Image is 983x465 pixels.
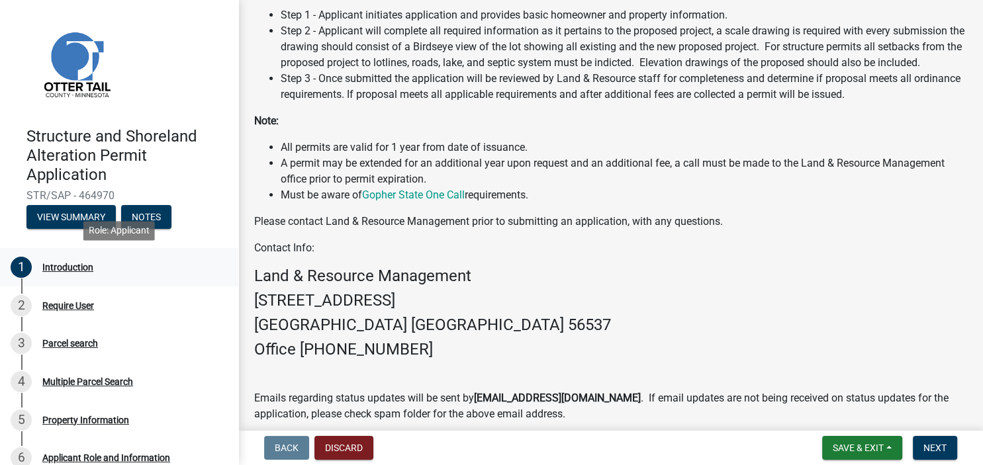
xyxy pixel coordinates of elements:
li: All permits are valid for 1 year from date of issuance. [281,140,967,155]
h4: Office [PHONE_NUMBER] [254,340,967,359]
h4: Land & Resource Management [254,267,967,286]
img: Otter Tail County, Minnesota [26,14,126,113]
span: Back [275,443,299,453]
strong: [EMAIL_ADDRESS][DOMAIN_NAME] [474,392,641,404]
h4: [GEOGRAPHIC_DATA] [GEOGRAPHIC_DATA] 56537 [254,316,967,335]
div: Introduction [42,263,93,272]
div: 5 [11,409,32,431]
button: View Summary [26,205,116,229]
button: Discard [314,436,373,460]
li: A permit may be extended for an additional year upon request and an additional fee, a call must b... [281,155,967,187]
p: Emails regarding status updates will be sent by . If email updates are not being received on stat... [254,390,967,422]
button: Notes [121,205,171,229]
p: Contact Info: [254,240,967,256]
p: Please contact Land & Resource Management prior to submitting an application, with any questions. [254,214,967,230]
button: Back [264,436,309,460]
div: 1 [11,257,32,278]
div: Role: Applicant [83,221,155,240]
li: Must be aware of requirements. [281,187,967,203]
div: 3 [11,333,32,354]
button: Save & Exit [822,436,902,460]
div: Multiple Parcel Search [42,377,133,386]
div: 2 [11,295,32,316]
li: Step 1 - Applicant initiates application and provides basic homeowner and property information. [281,7,967,23]
wm-modal-confirm: Notes [121,213,171,224]
li: Step 2 - Applicant will complete all required information as it pertains to the proposed project,... [281,23,967,71]
li: Step 3 - Once submitted the application will be reviewed by Land & Resource staff for completenes... [281,71,967,103]
div: Parcel search [42,339,98,348]
a: Gopher State One Call [362,189,465,201]
h4: Structure and Shoreland Alteration Permit Application [26,127,228,184]
div: 4 [11,371,32,392]
h4: [STREET_ADDRESS] [254,291,967,310]
div: Property Information [42,415,129,425]
div: Require User [42,301,94,310]
div: Applicant Role and Information [42,453,170,462]
span: STR/SAP - 464970 [26,189,212,202]
span: Save & Exit [833,443,884,453]
wm-modal-confirm: Summary [26,213,116,224]
span: Next [923,443,947,453]
strong: Note: [254,114,279,127]
button: Next [913,436,957,460]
